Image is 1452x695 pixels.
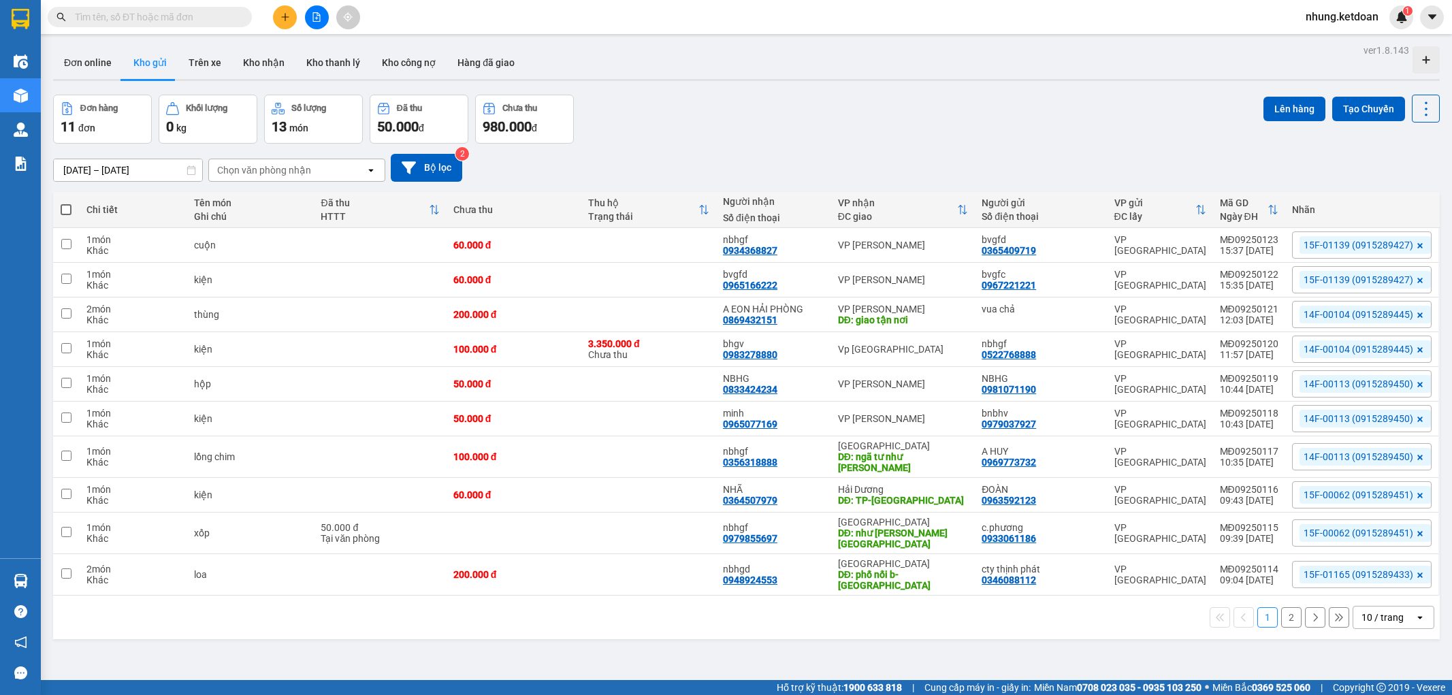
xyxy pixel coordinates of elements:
div: 100.000 đ [453,451,575,462]
div: VP [GEOGRAPHIC_DATA] [1114,408,1206,430]
input: Tìm tên, số ĐT hoặc mã đơn [75,10,236,25]
span: ⚪️ [1205,685,1209,690]
div: 1 món [86,338,180,349]
div: ver 1.8.143 [1364,43,1409,58]
div: VP [GEOGRAPHIC_DATA] [1114,234,1206,256]
div: MĐ09250119 [1220,373,1278,384]
div: [GEOGRAPHIC_DATA] [838,517,968,528]
div: MĐ09250118 [1220,408,1278,419]
img: warehouse-icon [14,574,28,588]
div: nbhgf [723,522,824,533]
th: Toggle SortBy [581,192,716,228]
div: ĐC giao [838,211,957,222]
div: VP [GEOGRAPHIC_DATA] [1114,564,1206,585]
div: VP [PERSON_NAME] [838,413,968,424]
div: A EON HẢI PHÒNG [723,304,824,314]
div: 3.350.000 đ [588,338,709,349]
div: 0869432151 [723,314,777,325]
button: Kho gửi [123,46,178,79]
span: question-circle [14,605,27,618]
div: VP [PERSON_NAME] [838,378,968,389]
div: 200.000 đ [453,569,575,580]
div: Tạo kho hàng mới [1413,46,1440,74]
div: c.phương [982,522,1100,533]
div: 50.000 đ [453,378,575,389]
div: 0934368827 [723,245,777,256]
span: 13 [272,118,287,135]
img: logo-vxr [12,9,29,29]
div: MĐ09250117 [1220,446,1278,457]
div: 1 món [86,446,180,457]
span: plus [280,12,290,22]
div: kiện [194,489,308,500]
div: VP [GEOGRAPHIC_DATA] [1114,373,1206,395]
div: kiện [194,413,308,424]
div: 0967221221 [982,280,1036,291]
div: 2 món [86,564,180,575]
div: VP [PERSON_NAME] [838,304,968,314]
button: Đã thu50.000đ [370,95,468,144]
div: DĐ: TP-HẢI DƯƠNG [838,495,968,506]
span: copyright [1376,683,1386,692]
div: thùng [194,309,308,320]
svg: open [366,165,376,176]
div: Số điện thoại [982,211,1100,222]
span: 15F-00062 (0915289451) [1304,527,1413,539]
div: hộp [194,378,308,389]
div: Đã thu [321,197,428,208]
div: VP [PERSON_NAME] [838,240,968,250]
div: 10 / trang [1361,611,1404,624]
div: Hải Dương [838,484,968,495]
div: Khác [86,280,180,291]
div: 0965166222 [723,280,777,291]
div: Ghi chú [194,211,308,222]
div: loa [194,569,308,580]
div: A HUY [982,446,1100,457]
div: 1 món [86,522,180,533]
div: 10:44 [DATE] [1220,384,1278,395]
th: Toggle SortBy [1213,192,1285,228]
div: VP [GEOGRAPHIC_DATA] [1114,522,1206,544]
div: kiện [194,274,308,285]
div: nbhgd [723,564,824,575]
div: 0346088112 [982,575,1036,585]
div: 1 món [86,408,180,419]
div: VP nhận [838,197,957,208]
button: Đơn hàng11đơn [53,95,152,144]
div: 12:03 [DATE] [1220,314,1278,325]
div: 0979855697 [723,533,777,544]
div: 15:37 [DATE] [1220,245,1278,256]
th: Toggle SortBy [314,192,446,228]
span: 15F-00062 (0915289451) [1304,489,1413,501]
span: 14F-00104 (0915289445) [1304,343,1413,355]
button: plus [273,5,297,29]
span: món [289,123,308,133]
div: 0356318888 [723,457,777,468]
div: 0979037927 [982,419,1036,430]
div: Khối lượng [186,103,227,113]
div: minh [723,408,824,419]
div: Chi tiết [86,204,180,215]
div: 1 món [86,484,180,495]
span: search [57,12,66,22]
span: notification [14,636,27,649]
div: 0965077169 [723,419,777,430]
img: warehouse-icon [14,54,28,69]
div: Tên món [194,197,308,208]
span: 14F-00104 (0915289445) [1304,308,1413,321]
img: icon-new-feature [1395,11,1408,23]
div: Người nhận [723,196,824,207]
div: ĐOÀN [982,484,1100,495]
div: Khác [86,314,180,325]
div: Mã GD [1220,197,1268,208]
div: Vp [GEOGRAPHIC_DATA] [838,344,968,355]
span: | [1321,680,1323,695]
div: MĐ09250122 [1220,269,1278,280]
button: Kho nhận [232,46,295,79]
div: cuộn [194,240,308,250]
div: 0983278880 [723,349,777,360]
span: 14F-00113 (0915289450) [1304,451,1413,463]
div: bvgfc [982,269,1100,280]
div: 10:35 [DATE] [1220,457,1278,468]
div: 0981071190 [982,384,1036,395]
